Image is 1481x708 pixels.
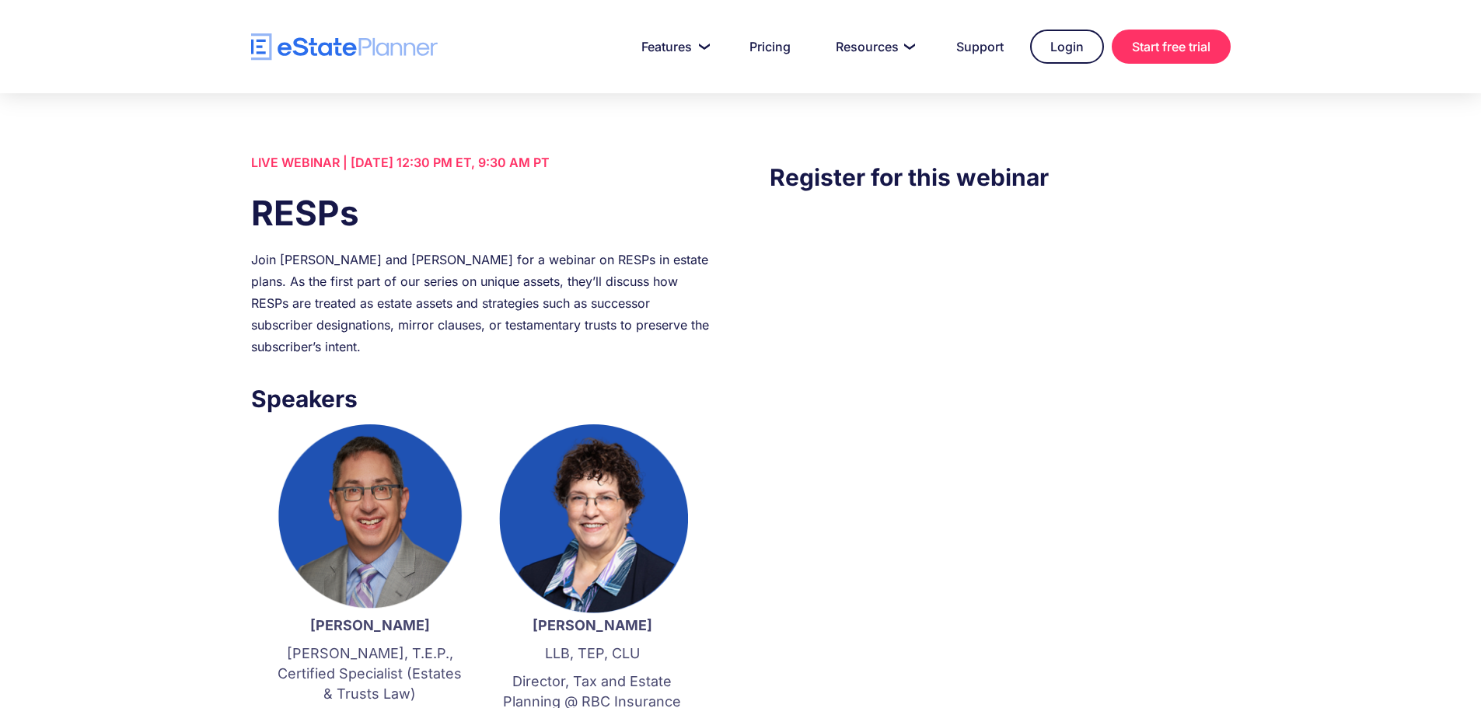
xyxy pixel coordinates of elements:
[251,152,711,173] div: LIVE WEBINAR | [DATE] 12:30 PM ET, 9:30 AM PT
[251,381,711,417] h3: Speakers
[770,159,1230,195] h3: Register for this webinar
[938,31,1022,62] a: Support
[533,617,652,633] strong: [PERSON_NAME]
[251,189,711,237] h1: RESPs
[497,643,688,664] p: LLB, TEP, CLU
[623,31,723,62] a: Features
[1030,30,1104,64] a: Login
[274,643,466,704] p: [PERSON_NAME], T.E.P., Certified Specialist (Estates & Trusts Law)
[310,617,430,633] strong: [PERSON_NAME]
[1112,30,1231,64] a: Start free trial
[251,249,711,357] div: Join [PERSON_NAME] and [PERSON_NAME] for a webinar on RESPs in estate plans. As the first part of...
[731,31,809,62] a: Pricing
[817,31,930,62] a: Resources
